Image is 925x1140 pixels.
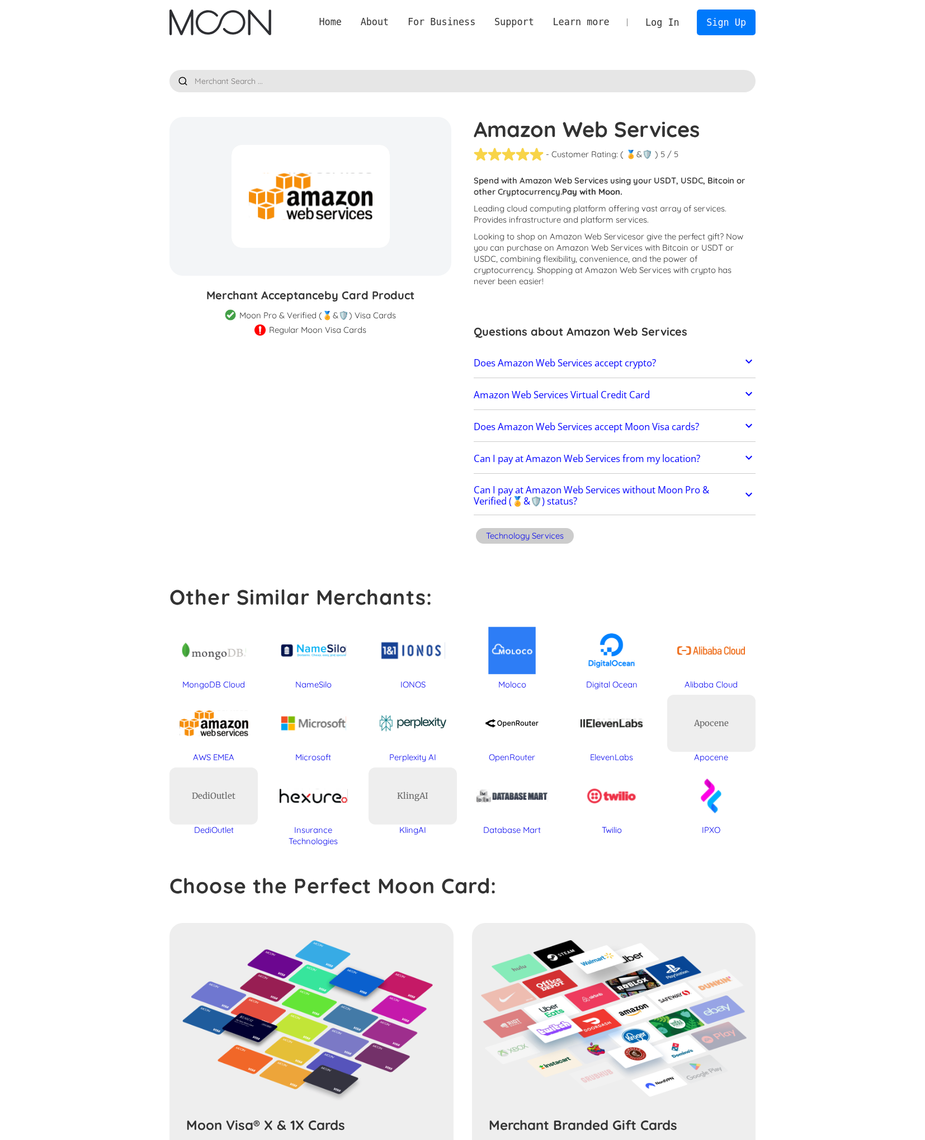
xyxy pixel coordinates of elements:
div: Learn more [553,15,609,29]
h2: Can I pay at Amazon Web Services without Moon Pro & Verified (🏅&🛡️) status? [474,484,743,507]
div: Moon Pro & Verified (🏅&🛡️) Visa Cards [239,310,396,321]
div: For Business [398,15,485,29]
h3: Merchant Branded Gift Cards [489,1117,739,1133]
a: Perplexity AI [369,695,457,764]
div: Learn more [544,15,619,29]
h2: Can I pay at Amazon Web Services from my location? [474,453,700,464]
div: Apocene [694,718,729,729]
h3: Merchant Acceptance [169,287,451,304]
div: Moloco [468,679,556,690]
div: For Business [408,15,475,29]
a: Moloco [468,622,556,691]
a: Home [310,15,351,29]
a: Technology Services [474,526,576,548]
a: Amazon Web Services Virtual Credit Card [474,383,756,407]
a: NameSilo [269,622,357,691]
div: IPXO [667,825,756,836]
div: About [351,15,398,29]
p: Leading cloud computing platform offering vast array of services. Provides infrastructure and pla... [474,203,756,225]
a: KlingAIKlingAI [369,767,457,836]
div: KlingAI [397,790,428,802]
div: Database Mart [468,825,556,836]
div: ( [620,149,624,160]
div: OpenRouter [468,752,556,763]
div: Regular Moon Visa Cards [269,324,366,336]
span: by Card Product [324,288,414,302]
div: Support [494,15,534,29]
div: - Customer Rating: [546,149,618,160]
h1: Amazon Web Services [474,117,756,142]
div: 5 [660,149,665,160]
a: Can I pay at Amazon Web Services from my location? [474,447,756,471]
a: IPXO [667,767,756,836]
a: Can I pay at Amazon Web Services without Moon Pro & Verified (🏅&🛡️) status? [474,479,756,512]
div: Alibaba Cloud [667,679,756,690]
div: AWS EMEA [169,752,258,763]
a: Database Mart [468,767,556,836]
p: Spend with Amazon Web Services using your USDT, USDC, Bitcoin or other Cryptocurrency. [474,175,756,197]
div: Perplexity AI [369,752,457,763]
a: Digital Ocean [568,622,656,691]
h3: Questions about Amazon Web Services [474,323,756,340]
h2: Amazon Web Services Virtual Credit Card [474,389,650,401]
strong: Pay with Moon. [562,186,622,197]
a: ApoceneApocene [667,695,756,764]
a: Does Amazon Web Services accept Moon Visa cards? [474,415,756,439]
h2: Does Amazon Web Services accept Moon Visa cards? [474,421,699,432]
a: Microsoft [269,695,357,764]
a: Sign Up [697,10,755,35]
div: Insurance Technologies [269,825,357,847]
strong: Choose the Perfect Moon Card: [169,873,497,898]
div: Digital Ocean [568,679,656,690]
div: About [361,15,389,29]
div: Technology Services [486,530,564,541]
div: DediOutlet [169,825,258,836]
div: DediOutlet [192,790,235,802]
div: Twilio [568,825,656,836]
div: MongoDB Cloud [169,679,258,690]
span: or give the perfect gift [636,231,720,242]
div: ) [655,149,658,160]
a: Alibaba Cloud [667,622,756,691]
h2: Does Amazon Web Services accept crypto? [474,357,656,369]
a: ElevenLabs [568,695,656,764]
a: MongoDB Cloud [169,622,258,691]
a: IONOS [369,622,457,691]
p: Looking to shop on Amazon Web Services ? Now you can purchase on Amazon Web Services with Bitcoin... [474,231,756,287]
div: / 5 [667,149,678,160]
a: Insurance Technologies [269,767,357,847]
div: Microsoft [269,752,357,763]
a: AWS EMEA [169,695,258,764]
a: DediOutletDediOutlet [169,767,258,836]
input: Merchant Search ... [169,70,756,92]
div: 🏅&🛡️ [626,149,653,160]
div: Support [485,15,543,29]
a: OpenRouter [468,695,556,764]
img: Moon Logo [169,10,271,35]
strong: Other Similar Merchants: [169,584,432,610]
a: Twilio [568,767,656,836]
div: IONOS [369,679,457,690]
div: ElevenLabs [568,752,656,763]
a: Does Amazon Web Services accept crypto? [474,351,756,375]
div: NameSilo [269,679,357,690]
div: Apocene [667,752,756,763]
a: home [169,10,271,35]
a: Log In [636,10,688,35]
div: KlingAI [369,825,457,836]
